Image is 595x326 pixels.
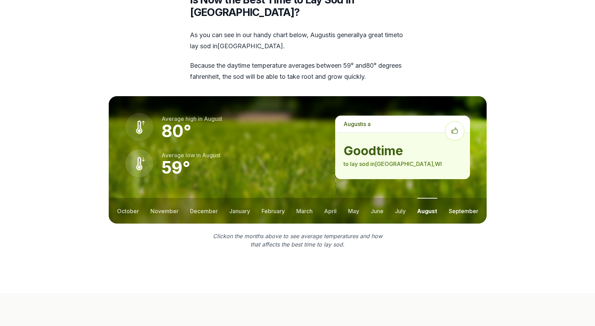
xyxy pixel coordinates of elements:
span: august [202,152,221,159]
button: march [296,198,313,224]
button: june [371,198,383,224]
button: february [262,198,285,224]
button: november [150,198,179,224]
p: is a [335,116,470,132]
p: Average low in [162,151,221,159]
button: july [395,198,406,224]
strong: 59 ° [162,157,190,178]
strong: good time [344,144,461,158]
span: august [344,120,362,127]
span: august [204,115,222,122]
button: january [229,198,250,224]
p: Average high in [162,115,222,123]
button: august [417,198,437,224]
button: december [190,198,218,224]
p: Click on the months above to see average temperatures and how that affects the best time to lay sod. [209,232,387,249]
button: april [324,198,337,224]
p: to lay sod in [GEOGRAPHIC_DATA] , WI [344,160,461,168]
div: As you can see in our handy chart below, is generally a great time to lay sod in [GEOGRAPHIC_DATA] . [190,30,405,82]
button: september [449,198,478,224]
span: august [310,31,331,39]
button: october [117,198,139,224]
button: may [348,198,359,224]
p: Because the daytime temperature averages between 59 ° and 80 ° degrees fahrenheit, the sod will b... [190,60,405,82]
strong: 80 ° [162,121,191,141]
